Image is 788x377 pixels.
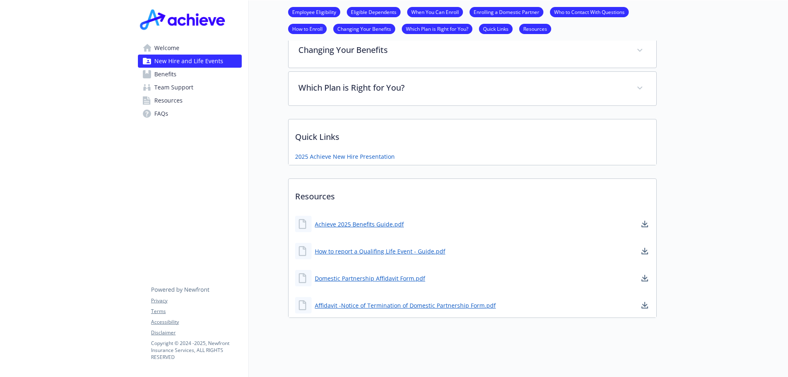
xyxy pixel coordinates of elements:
span: New Hire and Life Events [154,55,223,68]
span: Team Support [154,81,193,94]
a: Enrolling a Domestic Partner [470,8,543,16]
a: Changing Your Benefits [333,25,395,32]
a: Benefits [138,68,242,81]
a: Quick Links [479,25,513,32]
a: Resources [519,25,551,32]
a: Disclaimer [151,329,241,336]
a: How to Enroll [288,25,327,32]
a: Terms [151,308,241,315]
span: FAQs [154,107,168,120]
a: Welcome [138,41,242,55]
a: Domestic Partnership Affidavit Form.pdf [315,274,425,283]
span: Benefits [154,68,176,81]
a: Affidavit -Notice of Termination of Domestic Partnership Form.pdf [315,301,496,310]
a: FAQs [138,107,242,120]
p: Quick Links [289,119,656,150]
span: Resources [154,94,183,107]
a: Eligible Dependents [347,8,401,16]
a: When You Can Enroll [407,8,463,16]
div: Changing Your Benefits [289,34,656,68]
a: Employee Eligibility [288,8,340,16]
a: Achieve 2025 Benefits Guide.pdf [315,220,404,228]
a: Resources [138,94,242,107]
a: download document [640,219,650,229]
a: How to report a Qualifing Life Event - Guide.pdf [315,247,445,256]
span: Welcome [154,41,179,55]
a: 2025 Achieve New Hire Presentation [295,152,395,161]
div: Which Plan is Right for You? [289,72,656,105]
a: Who to Contact With Questions [550,8,629,16]
p: Changing Your Benefits [298,44,627,56]
a: Privacy [151,297,241,304]
p: Copyright © 2024 - 2025 , Newfront Insurance Services, ALL RIGHTS RESERVED [151,340,241,361]
p: Which Plan is Right for You? [298,82,627,94]
a: Which Plan is Right for You? [402,25,472,32]
a: New Hire and Life Events [138,55,242,68]
p: Resources [289,179,656,209]
a: download document [640,273,650,283]
a: download document [640,300,650,310]
a: Accessibility [151,318,241,326]
a: download document [640,246,650,256]
a: Team Support [138,81,242,94]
